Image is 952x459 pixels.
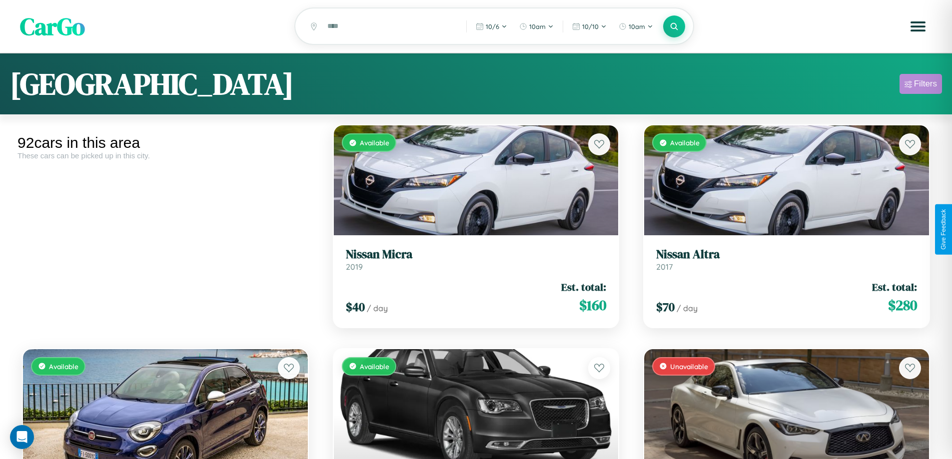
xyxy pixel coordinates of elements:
[567,18,612,34] button: 10/10
[656,299,675,315] span: $ 70
[346,247,607,272] a: Nissan Micra2019
[561,280,606,294] span: Est. total:
[49,362,78,371] span: Available
[346,247,607,262] h3: Nissan Micra
[656,247,917,262] h3: Nissan Altra
[10,63,294,104] h1: [GEOGRAPHIC_DATA]
[360,362,389,371] span: Available
[346,299,365,315] span: $ 40
[900,74,942,94] button: Filters
[656,247,917,272] a: Nissan Altra2017
[888,295,917,315] span: $ 280
[360,138,389,147] span: Available
[670,138,700,147] span: Available
[579,295,606,315] span: $ 160
[20,10,85,43] span: CarGo
[346,262,363,272] span: 2019
[872,280,917,294] span: Est. total:
[10,425,34,449] div: Open Intercom Messenger
[904,12,932,40] button: Open menu
[529,22,546,30] span: 10am
[656,262,673,272] span: 2017
[914,79,937,89] div: Filters
[629,22,645,30] span: 10am
[582,22,599,30] span: 10 / 10
[367,303,388,313] span: / day
[514,18,559,34] button: 10am
[670,362,708,371] span: Unavailable
[677,303,698,313] span: / day
[940,209,947,250] div: Give Feedback
[17,134,313,151] div: 92 cars in this area
[17,151,313,160] div: These cars can be picked up in this city.
[471,18,512,34] button: 10/6
[614,18,658,34] button: 10am
[486,22,499,30] span: 10 / 6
